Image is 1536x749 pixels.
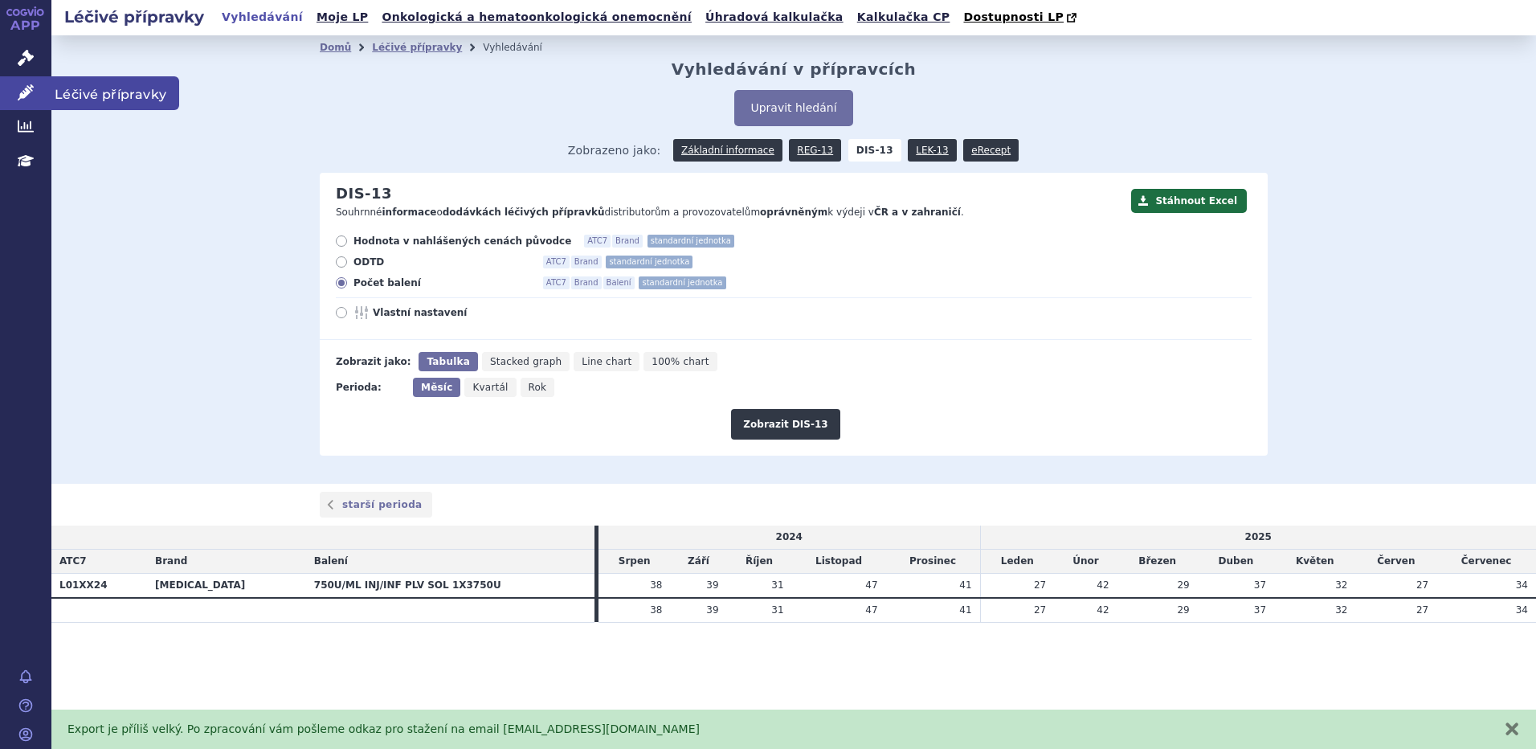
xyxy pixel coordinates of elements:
a: Léčivé přípravky [372,42,462,53]
span: Počet balení [353,276,530,289]
strong: informace [382,207,437,218]
td: Prosinec [886,550,980,574]
a: REG-13 [789,139,841,162]
td: Říjen [727,550,792,574]
span: 32 [1335,604,1347,616]
td: Srpen [598,550,671,574]
span: Kvartál [472,382,508,393]
span: 38 [650,579,662,591]
span: 27 [1416,579,1428,591]
span: standardní jednotka [639,276,725,289]
td: Březen [1117,550,1198,574]
td: Leden [980,550,1054,574]
strong: oprávněným [760,207,827,218]
a: Kalkulačka CP [852,6,955,28]
span: 37 [1254,604,1266,616]
span: 29 [1177,579,1189,591]
span: 32 [1335,579,1347,591]
button: zavřít [1504,721,1520,737]
strong: DIS-13 [848,139,901,162]
a: eRecept [963,139,1019,162]
span: 42 [1097,579,1109,591]
td: Květen [1274,550,1355,574]
th: [MEDICAL_DATA] [147,573,306,597]
div: Perioda: [336,378,405,397]
li: Vyhledávání [483,35,563,59]
span: ODTD [353,256,530,268]
a: Vyhledávání [217,6,308,28]
span: standardní jednotka [606,256,692,268]
button: Stáhnout Excel [1131,189,1247,213]
span: 38 [650,604,662,616]
span: Balení [603,276,635,289]
span: Brand [155,555,187,567]
a: Onkologická a hematoonkologická onemocnění [377,6,697,28]
th: 750U/ML INJ/INF PLV SOL 1X3750U [306,573,594,597]
span: 29 [1177,604,1189,616]
span: Balení [314,555,348,567]
span: ATC7 [543,276,570,289]
td: 2025 [980,526,1536,549]
h2: Vyhledávání v přípravcích [672,59,917,79]
td: Červenec [1436,550,1536,574]
button: Upravit hledání [734,90,852,126]
span: 37 [1254,579,1266,591]
span: Line chart [582,356,631,367]
a: Úhradová kalkulačka [701,6,848,28]
span: 42 [1097,604,1109,616]
span: Měsíc [421,382,452,393]
span: 100% chart [652,356,709,367]
span: Hodnota v nahlášených cenách původce [353,235,571,248]
span: 31 [771,579,783,591]
a: Moje LP [312,6,373,28]
span: Zobrazeno jako: [568,139,661,162]
strong: ČR a v zahraničí [874,207,961,218]
span: 47 [865,604,877,616]
button: Zobrazit DIS-13 [731,409,839,440]
span: 39 [706,579,718,591]
td: Září [670,550,726,574]
div: Export je příliš velký. Po zpracování vám pošleme odkaz pro stažení na email [EMAIL_ADDRESS][DOMA... [67,721,1488,738]
p: Souhrnné o distributorům a provozovatelům k výdeji v . [336,206,1123,219]
span: 41 [959,604,971,616]
span: 39 [706,604,718,616]
span: Rok [529,382,547,393]
span: Stacked graph [490,356,562,367]
div: Zobrazit jako: [336,352,411,371]
span: 27 [1416,604,1428,616]
span: Dostupnosti LP [963,10,1064,23]
span: standardní jednotka [647,235,734,248]
span: Léčivé přípravky [51,76,179,110]
span: Vlastní nastavení [373,306,549,319]
span: Brand [571,276,602,289]
span: 27 [1034,604,1046,616]
strong: dodávkách léčivých přípravků [443,207,605,218]
a: starší perioda [320,492,432,518]
span: ATC7 [59,555,87,567]
span: 41 [959,579,971,591]
span: Brand [571,256,602,268]
span: 47 [865,579,877,591]
h2: Léčivé přípravky [51,6,217,28]
th: L01XX24 [51,573,147,597]
a: Dostupnosti LP [958,6,1085,29]
td: 2024 [598,526,980,549]
span: Brand [612,235,643,248]
a: Základní informace [673,139,782,162]
span: ATC7 [584,235,611,248]
span: 31 [771,604,783,616]
td: Duben [1198,550,1274,574]
span: 34 [1516,579,1528,591]
span: ATC7 [543,256,570,268]
a: Domů [320,42,351,53]
a: LEK-13 [908,139,956,162]
td: Únor [1054,550,1117,574]
span: 27 [1034,579,1046,591]
span: Tabulka [427,356,469,367]
td: Červen [1355,550,1436,574]
h2: DIS-13 [336,185,392,203]
td: Listopad [792,550,886,574]
span: 34 [1516,604,1528,616]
